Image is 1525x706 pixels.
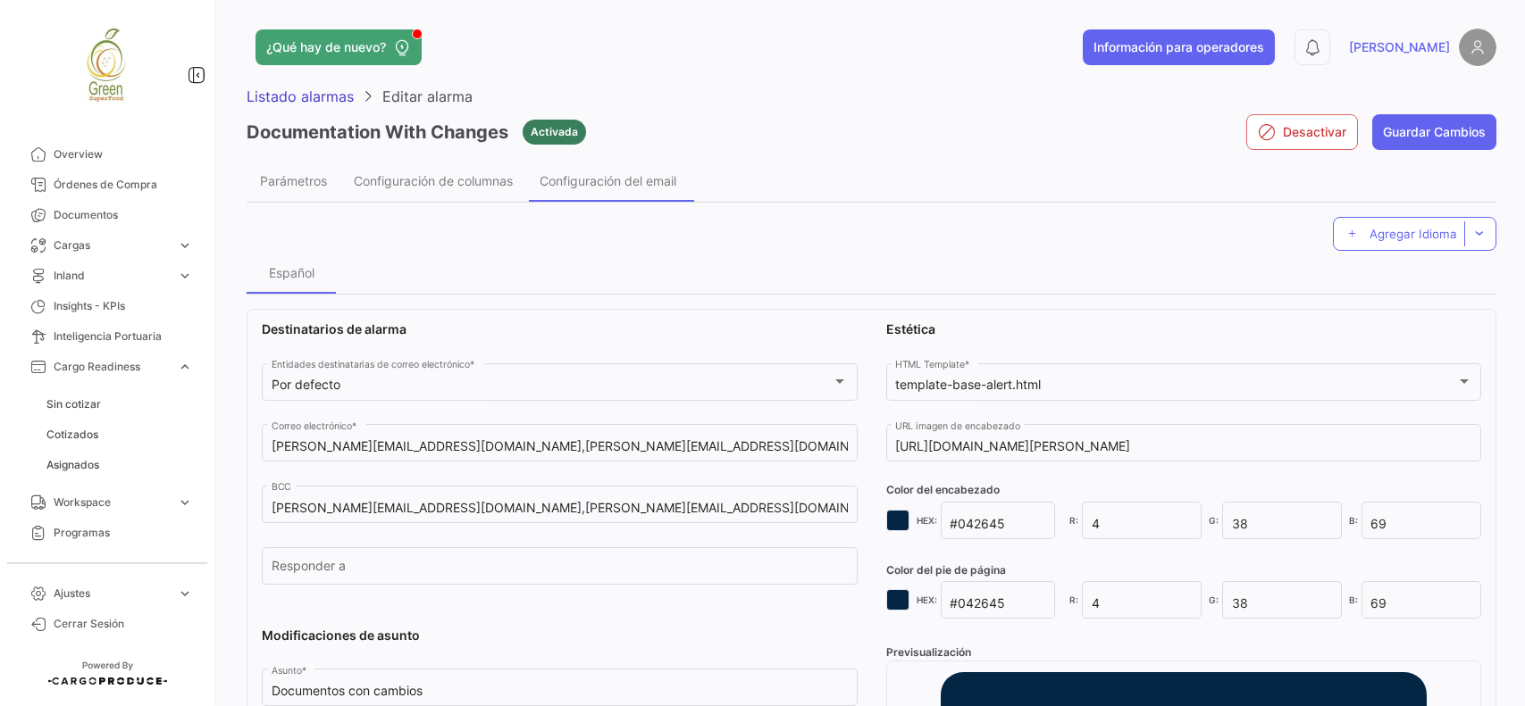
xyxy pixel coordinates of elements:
span: expand_more [177,237,193,253]
span: R: [1069,513,1078,527]
span: B: [1349,513,1358,527]
span: G: [1209,513,1219,527]
span: R: [1069,593,1078,607]
div: Color del encabezado [886,482,1482,498]
a: Cotizados [39,421,200,448]
span: G: [1209,593,1219,607]
span: Español [269,265,314,280]
span: Inteligencia Portuaria [54,328,193,345]
div: Parámetros [260,173,327,188]
a: Órdenes de Compra [14,170,200,200]
span: Órdenes de Compra [54,177,193,193]
span: expand_more [177,268,193,284]
a: Sin cotizar [39,391,200,418]
img: 82d34080-0056-4c5d-9242-5a2d203e083a.jpeg [63,21,152,111]
span: Ajustes [54,586,170,602]
a: Documentos [14,200,200,230]
span: Sin cotizar [46,396,101,412]
a: Programas [14,518,200,548]
button: Agregar Idioma [1333,217,1496,251]
span: Editar alarma [382,87,473,105]
a: Allocation [14,548,200,578]
span: Agregar Idioma [1370,227,1457,241]
button: Guardar Cambios [1372,114,1496,150]
label: Estética [886,320,935,338]
span: [PERSON_NAME] [1349,38,1450,56]
span: Configuración de columnas [354,173,513,188]
span: HEX: [917,513,937,527]
span: Cerrar Sesión [54,616,193,632]
span: expand_more [177,494,193,511]
span: Insights - KPIs [54,298,193,314]
span: expand_more [177,586,193,602]
mat-select-trigger: template-base-alert.html [895,377,1041,392]
label: Destinatarios de alarma [262,320,858,338]
span: expand_more [177,359,193,375]
span: Configuración del email [540,173,676,188]
a: Insights - KPIs [14,291,200,321]
span: Programas [54,525,193,541]
span: Activada [531,124,578,140]
span: Cargas [54,237,170,253]
button: ¿Qué hay de nuevo? [256,29,422,65]
span: Asignados [46,457,99,473]
span: Inland [54,268,170,284]
a: Overview [14,139,200,170]
label: Modificaciones de asunto [262,627,858,644]
img: placeholder-user.png [1459,29,1496,66]
span: HEX: [917,593,937,607]
span: Cargo Readiness [54,359,170,375]
span: ¿Qué hay de nuevo? [266,38,386,56]
span: Overview [54,146,193,162]
span: Previsualización [886,645,971,659]
span: Listado alarmas [247,87,354,105]
button: Información para operadores [1083,29,1275,65]
h3: Documentation With Changes [247,120,508,145]
span: Cotizados [46,427,98,443]
a: Asignados [39,452,200,478]
span: Workspace [54,494,170,511]
button: Desactivar [1246,114,1358,150]
mat-select-trigger: Por defecto [272,377,340,392]
span: Documentos [54,207,193,223]
span: B: [1349,593,1358,607]
div: Color del pie de página [886,562,1482,578]
a: Inteligencia Portuaria [14,321,200,352]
